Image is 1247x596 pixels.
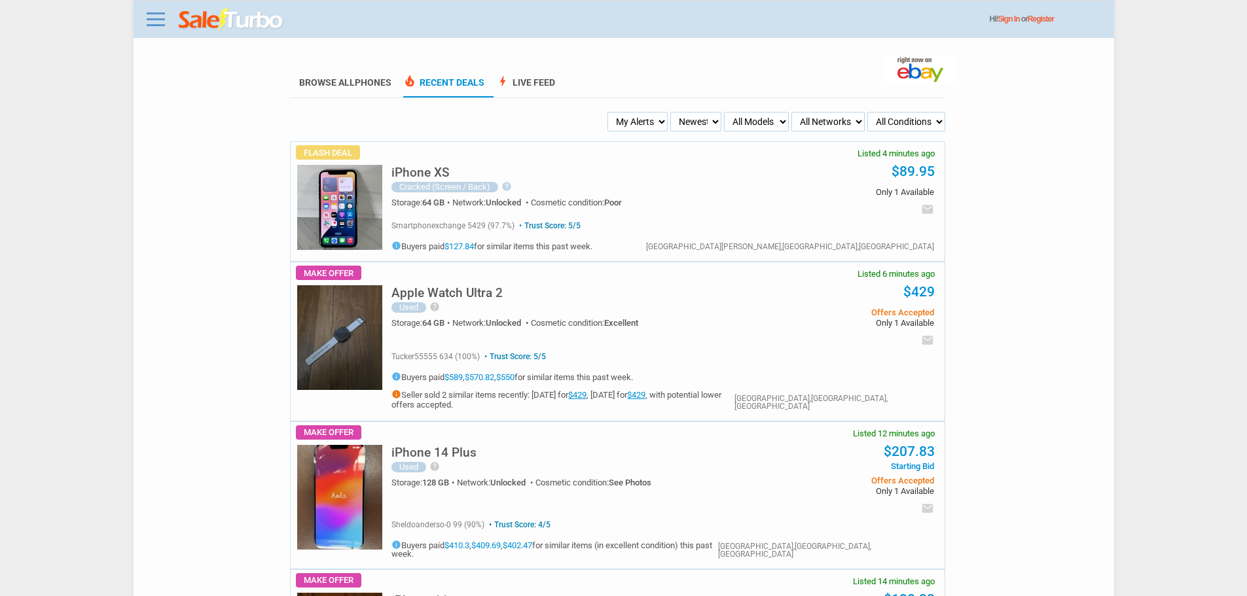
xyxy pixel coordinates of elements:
[736,188,933,196] span: Only 1 Available
[391,540,401,550] i: info
[535,478,651,487] div: Cosmetic condition:
[444,540,469,550] a: $410.3
[297,445,382,550] img: s-l225.jpg
[444,372,463,382] a: $589
[452,198,531,207] div: Network:
[296,266,361,280] span: Make Offer
[486,198,521,207] span: Unlocked
[391,166,450,179] h5: iPhone XS
[429,461,440,472] i: help
[884,444,935,459] a: $207.83
[391,182,498,192] div: Cracked (Screen / Back)
[858,270,935,278] span: Listed 6 minutes ago
[391,540,717,558] h5: Buyers paid , , for similar items (in excellent condition) this past week.
[921,203,934,216] i: email
[604,198,622,207] span: Poor
[297,165,382,250] img: s-l225.jpg
[516,221,581,230] span: Trust Score: 5/5
[568,390,587,400] a: $429
[1021,14,1054,24] span: or
[604,318,638,328] span: Excellent
[391,198,452,207] div: Storage:
[998,14,1020,24] a: Sign In
[646,243,934,251] div: [GEOGRAPHIC_DATA][PERSON_NAME],[GEOGRAPHIC_DATA],[GEOGRAPHIC_DATA]
[391,389,734,410] h5: Seller sold 2 similar items recently: [DATE] for , [DATE] for , with potential lower offers accep...
[299,77,391,88] a: Browse AllPhones
[736,476,933,485] span: Offers Accepted
[496,372,515,382] a: $550
[391,287,503,299] h5: Apple Watch Ultra 2
[496,77,555,97] a: boltLive Feed
[853,429,935,438] span: Listed 12 minutes ago
[403,77,484,97] a: local_fire_departmentRecent Deals
[736,308,933,317] span: Offers Accepted
[501,181,512,192] i: help
[452,319,531,327] div: Network:
[391,389,401,399] i: info
[391,221,515,230] span: smartphonexchange 5429 (97.7%)
[391,289,503,299] a: Apple Watch Ultra 2
[609,478,651,487] span: See Photos
[391,372,734,381] h5: Buyers paid , , for similar items this past week.
[627,390,645,400] a: $429
[486,520,551,529] span: Trust Score: 4/5
[736,462,933,470] span: Starting Bid
[892,164,935,179] a: $89.95
[422,478,449,487] span: 128 GB
[444,241,474,251] a: $127.84
[531,319,638,327] div: Cosmetic condition:
[490,478,526,487] span: Unlocked
[391,241,592,251] h5: Buyers paid for similar items this past week.
[465,372,494,382] a: $570.82
[858,149,935,158] span: Listed 4 minutes ago
[736,487,933,495] span: Only 1 Available
[179,9,284,32] img: saleturbo.com - Online Deals and Discount Coupons
[391,372,401,381] i: info
[482,352,546,361] span: Trust Score: 5/5
[391,520,484,529] span: sheldoanderso-0 99 (90%)
[921,334,934,347] i: email
[391,169,450,179] a: iPhone XS
[391,319,452,327] div: Storage:
[391,478,457,487] div: Storage:
[457,478,535,487] div: Network:
[297,285,382,390] img: s-l225.jpg
[391,302,426,313] div: Used
[403,75,416,88] span: local_fire_department
[486,318,521,328] span: Unlocked
[391,241,401,251] i: info
[496,75,509,88] span: bolt
[903,284,935,300] a: $429
[718,542,934,558] div: [GEOGRAPHIC_DATA],[GEOGRAPHIC_DATA],[GEOGRAPHIC_DATA]
[990,14,998,24] span: Hi!
[391,449,477,459] a: iPhone 14 Plus
[296,145,360,160] span: Flash Deal
[296,573,361,587] span: Make Offer
[391,352,480,361] span: tucker55555 634 (100%)
[531,198,622,207] div: Cosmetic condition:
[853,577,935,586] span: Listed 14 minutes ago
[1028,14,1054,24] a: Register
[429,302,440,312] i: help
[422,318,444,328] span: 64 GB
[296,425,361,440] span: Make Offer
[503,540,532,550] a: $402.47
[921,502,934,515] i: email
[471,540,501,550] a: $409.69
[736,319,933,327] span: Only 1 Available
[391,446,477,459] h5: iPhone 14 Plus
[422,198,444,207] span: 64 GB
[355,77,391,88] span: Phones
[734,394,933,410] div: [GEOGRAPHIC_DATA],[GEOGRAPHIC_DATA],[GEOGRAPHIC_DATA]
[391,462,426,472] div: Used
